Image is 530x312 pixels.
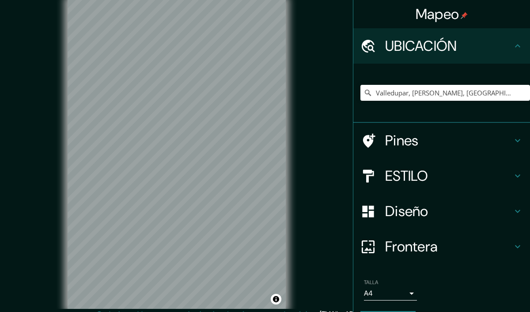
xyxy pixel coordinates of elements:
[385,238,512,255] h4: Frontera
[385,37,512,55] h4: UBICACIÓN
[385,167,512,185] h4: ESTILO
[353,158,530,194] div: ESTILO
[416,5,468,23] h4: Mapeo
[271,294,281,304] button: Alternar la atribución
[353,123,530,158] div: Pines
[451,278,520,302] iframe: Ayuda al lanzador de widgets
[385,202,512,220] h4: Diseño
[353,194,530,229] div: Diseño
[353,229,530,264] div: Frontera
[461,12,468,19] img: pin-icon.png
[385,132,512,149] h4: Pines
[364,279,378,286] label: TALLA
[364,286,417,301] div: A4
[360,85,530,101] input: Elige tu ciudad o área
[353,28,530,64] div: UBICACIÓN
